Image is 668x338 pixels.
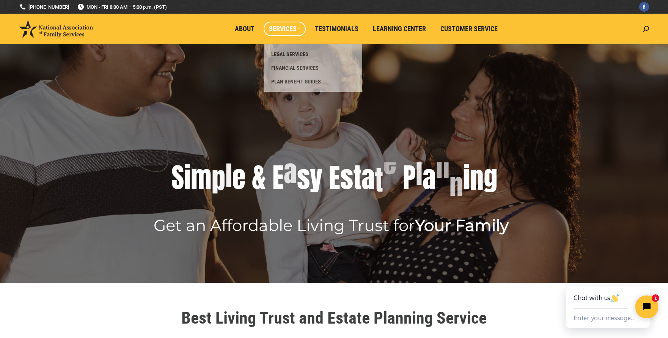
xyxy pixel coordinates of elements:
[191,162,212,193] div: m
[403,162,416,193] div: P
[368,22,431,36] a: Learning Center
[375,165,383,195] div: t
[340,162,353,193] div: s
[171,162,184,193] div: S
[19,3,69,11] a: [PHONE_NUMBER]
[549,262,668,338] iframe: Tidio Chat
[362,162,375,193] div: a
[269,25,300,33] span: Services
[383,148,396,178] div: e
[122,310,547,326] h1: Best Living Trust and Estate Planning Service
[267,47,358,61] a: LEGAL SERVICES
[440,25,498,33] span: Customer Service
[212,163,225,194] div: p
[353,162,362,193] div: t
[77,3,167,11] span: MON - FRI 8:00 AM – 5:00 p.m. (PST)
[463,162,470,193] div: i
[310,162,322,193] div: y
[225,160,232,191] div: l
[450,170,463,201] div: n
[484,162,497,193] div: g
[423,162,436,193] div: a
[639,2,649,12] a: Facebook page opens in new window
[267,61,358,75] a: FINANCIAL SERVICES
[373,25,426,33] span: Learning Center
[184,163,191,193] div: i
[232,162,245,193] div: e
[315,25,358,33] span: Testimonials
[271,64,319,71] span: FINANCIAL SERVICES
[235,25,255,33] span: About
[154,219,509,232] rs-layer: Get an Affordable Living Trust for
[416,158,423,189] div: l
[267,75,358,88] a: PLAN BENEFIT GUIDES
[470,163,484,193] div: n
[229,22,260,36] a: About
[19,20,93,38] img: National Association of Family Services
[415,215,509,235] b: Your Family
[436,151,450,182] div: n
[271,51,308,58] span: LEGAL SERVICES
[252,162,266,193] div: &
[297,162,310,193] div: s
[284,157,297,187] div: a
[329,163,340,193] div: E
[435,22,503,36] a: Customer Service
[271,78,321,85] span: PLAN BENEFIT GUIDES
[272,162,284,193] div: E
[310,22,364,36] a: Testimonials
